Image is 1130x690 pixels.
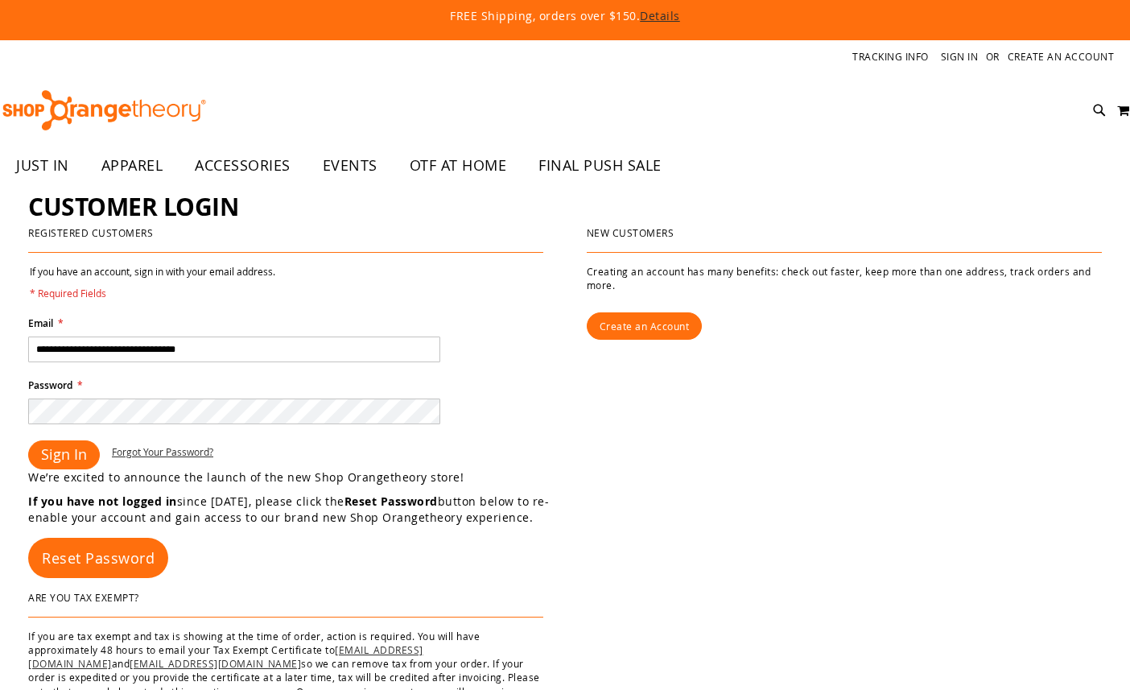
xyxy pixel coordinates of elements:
[16,147,69,184] span: JUST IN
[344,494,438,509] strong: Reset Password
[323,147,377,184] span: EVENTS
[28,226,153,239] strong: Registered Customers
[30,287,275,300] span: * Required Fields
[42,548,155,568] span: Reset Password
[112,445,213,458] span: Forgot Your Password?
[587,312,703,340] a: Create an Account
[28,440,100,469] button: Sign In
[28,538,168,578] a: Reset Password
[41,444,87,464] span: Sign In
[522,147,678,184] a: FINAL PUSH SALE
[538,147,662,184] span: FINAL PUSH SALE
[28,494,565,526] p: since [DATE], please click the button below to re-enable your account and gain access to our bran...
[195,147,291,184] span: ACCESSORIES
[28,190,238,223] span: Customer Login
[28,265,277,300] legend: If you have an account, sign in with your email address.
[28,378,72,392] span: Password
[130,657,301,670] a: [EMAIL_ADDRESS][DOMAIN_NAME]
[28,591,139,604] strong: Are You Tax Exempt?
[410,147,507,184] span: OTF AT HOME
[82,8,1048,24] p: FREE Shipping, orders over $150.
[112,445,213,459] a: Forgot Your Password?
[85,147,179,184] a: APPAREL
[307,147,394,184] a: EVENTS
[1008,50,1115,64] a: Create an Account
[394,147,523,184] a: OTF AT HOME
[28,316,53,330] span: Email
[640,8,680,23] a: Details
[28,469,565,485] p: We’re excited to announce the launch of the new Shop Orangetheory store!
[941,50,979,64] a: Sign In
[28,494,177,509] strong: If you have not logged in
[587,226,674,239] strong: New Customers
[600,320,690,333] span: Create an Account
[101,147,163,184] span: APPAREL
[179,147,307,184] a: ACCESSORIES
[587,265,1102,292] p: Creating an account has many benefits: check out faster, keep more than one address, track orders...
[852,50,929,64] a: Tracking Info
[28,643,423,670] a: [EMAIL_ADDRESS][DOMAIN_NAME]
